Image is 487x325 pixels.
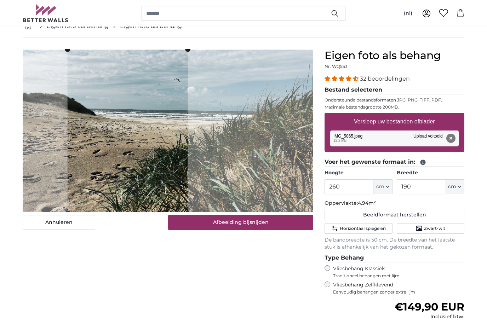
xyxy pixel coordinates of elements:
[325,158,464,167] legend: Voer het gewenste formaat in:
[424,226,445,231] span: Zwart-wit
[325,254,464,262] legend: Type Behang
[333,273,451,279] span: Traditioneel behangen met lijm
[397,169,464,176] label: Breedte
[419,118,435,124] u: blader
[340,226,386,231] span: Horizontaal spiegelen
[23,215,95,230] button: Annuleren
[325,64,348,69] span: Nr. WQ553
[358,200,376,206] span: 4.94m²
[325,237,464,251] p: De bandbreedte is 50 cm. De breedte van het laatste stuk is afhankelijk van het gekozen formaat.
[395,313,464,320] div: Inclusief btw.
[325,223,392,234] button: Horizontaal spiegelen
[397,223,464,234] button: Zwart-wit
[23,4,69,22] img: Betterwalls
[333,282,464,295] label: Vliesbehang Zelfklevend
[325,200,464,207] p: Oppervlakte:
[398,7,418,20] button: (nl)
[445,179,464,194] button: cm
[168,215,314,230] button: Afbeelding bijsnijden
[325,169,392,176] label: Hoogte
[373,179,393,194] button: cm
[333,289,464,295] span: Eenvoudig behangen zonder extra lijm
[325,86,464,94] legend: Bestand selecteren
[325,97,464,103] p: Ondersteunde bestandsformaten JPG, PNG, TIFF, PDF.
[351,115,438,129] label: Versleep uw bestanden of
[360,75,410,82] span: 32 beoordelingen
[376,183,384,190] span: cm
[325,210,464,220] button: Beeldformaat herstellen
[325,49,464,62] h1: Eigen foto als behang
[395,300,464,313] span: €149,90 EUR
[325,104,464,110] p: Maximale bestandsgrootte 200MB.
[325,75,360,82] span: 4.31 stars
[448,183,456,190] span: cm
[333,265,451,279] label: Vliesbehang Klassiek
